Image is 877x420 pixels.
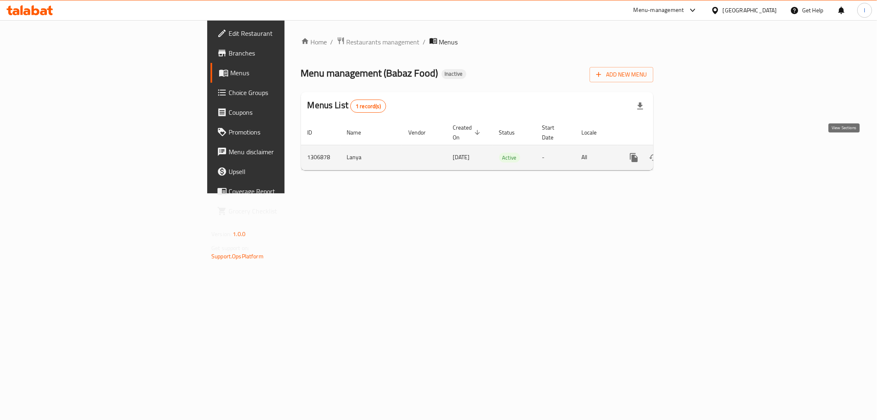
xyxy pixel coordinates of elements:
[211,181,354,201] a: Coverage Report
[301,37,653,47] nav: breadcrumb
[211,102,354,122] a: Coupons
[630,96,650,116] div: Export file
[229,167,347,176] span: Upsell
[644,148,664,167] button: Change Status
[536,145,575,170] td: -
[308,99,386,113] h2: Menus List
[575,145,618,170] td: All
[350,100,386,113] div: Total records count
[229,186,347,196] span: Coverage Report
[233,229,245,239] span: 1.0.0
[347,37,420,47] span: Restaurants management
[423,37,426,47] li: /
[409,128,437,137] span: Vendor
[211,201,354,221] a: Grocery Checklist
[211,251,264,262] a: Support.OpsPlatform
[442,69,466,79] div: Inactive
[542,123,565,142] span: Start Date
[211,23,354,43] a: Edit Restaurant
[211,142,354,162] a: Menu disclaimer
[229,88,347,97] span: Choice Groups
[230,68,347,78] span: Menus
[229,28,347,38] span: Edit Restaurant
[864,6,865,15] span: l
[347,128,372,137] span: Name
[453,152,470,162] span: [DATE]
[211,83,354,102] a: Choice Groups
[723,6,777,15] div: [GEOGRAPHIC_DATA]
[211,243,249,253] span: Get support on:
[211,162,354,181] a: Upsell
[211,63,354,83] a: Menus
[453,123,483,142] span: Created On
[596,70,647,80] span: Add New Menu
[229,127,347,137] span: Promotions
[624,148,644,167] button: more
[229,48,347,58] span: Branches
[211,43,354,63] a: Branches
[337,37,420,47] a: Restaurants management
[211,122,354,142] a: Promotions
[301,120,710,170] table: enhanced table
[308,128,323,137] span: ID
[229,107,347,117] span: Coupons
[442,70,466,77] span: Inactive
[582,128,608,137] span: Locale
[499,153,520,162] span: Active
[439,37,458,47] span: Menus
[618,120,710,145] th: Actions
[634,5,684,15] div: Menu-management
[340,145,402,170] td: Lanya
[229,206,347,216] span: Grocery Checklist
[301,64,438,82] span: Menu management ( Babaz Food )
[351,102,386,110] span: 1 record(s)
[211,229,231,239] span: Version:
[499,128,526,137] span: Status
[229,147,347,157] span: Menu disclaimer
[590,67,653,82] button: Add New Menu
